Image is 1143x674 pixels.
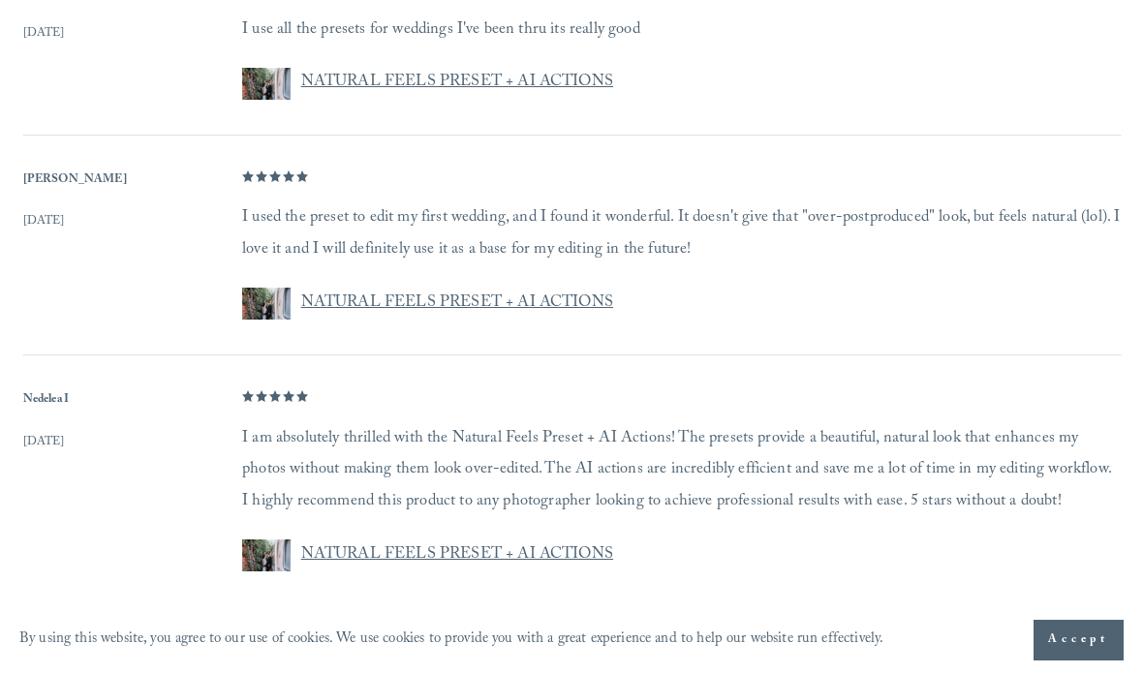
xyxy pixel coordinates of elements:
[242,424,1120,519] dd: I am absolutely thrilled with the Natural Feels Preset + AI Actions! The presets provide a beauti...
[1048,630,1109,650] span: Accept
[1034,620,1124,660] button: Accept
[242,539,290,571] img: lightroom-ai-preset-natural.jpg
[242,68,290,100] img: lightroom-ai-preset-natural.jpg
[19,626,883,655] p: By using this website, you agree to our use of cookies. We use cookies to provide you with a grea...
[242,288,290,320] button: View larger image
[242,288,290,320] img: lightroom-ai-preset-natural.jpg
[301,70,613,96] a: NATURAL FEELS PRESET + AI ACTIONS
[242,203,1120,266] dd: I used the preset to edit my first wedding, and I found it wonderful. It doesn't give that "over-...
[23,18,243,50] dd: [DATE]
[301,291,613,317] a: NATURAL FEELS PRESET + AI ACTIONS
[242,68,290,100] button: View larger image
[242,15,1120,47] dd: I use all the presets for weddings I've been thru its really good
[23,427,243,459] dd: [DATE]
[23,384,243,427] dd: Nedelea I
[242,539,290,571] button: View larger image
[23,206,243,238] dd: [DATE]
[301,542,613,568] a: NATURAL FEELS PRESET + AI ACTIONS
[23,165,243,207] dd: [PERSON_NAME]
